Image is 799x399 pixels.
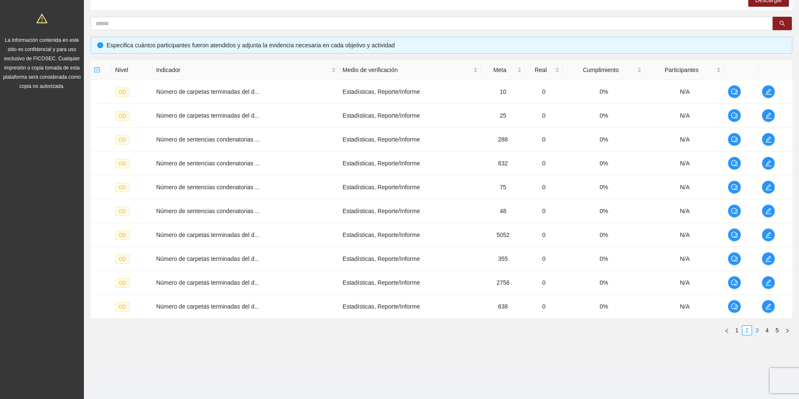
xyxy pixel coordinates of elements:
[156,65,329,75] span: Indicador
[481,152,525,175] td: 632
[728,180,741,194] button: comment
[481,60,525,80] th: Meta
[728,157,741,170] button: comment
[525,80,563,104] td: 0
[115,111,130,121] span: OD
[563,60,645,80] th: Cumplimiento
[115,255,130,264] span: OD
[156,112,259,119] span: Número de carpetas terminadas del d...
[156,232,259,238] span: Número de carpetas terminadas del d...
[732,326,742,335] a: 1
[782,325,792,335] button: right
[762,325,772,335] li: 4
[724,328,729,333] span: left
[779,21,785,27] span: search
[742,326,752,335] a: 2
[525,271,563,295] td: 0
[563,104,645,128] td: 0%
[645,128,724,152] td: N/A
[156,279,259,286] span: Número de carpetas terminadas del d...
[339,128,481,152] td: Estadísticas, Reporte/Informe
[563,247,645,271] td: 0%
[742,325,752,335] li: 2
[752,325,762,335] li: 3
[563,271,645,295] td: 0%
[722,325,732,335] li: Previous Page
[525,60,563,80] th: Real
[763,326,772,335] a: 4
[645,60,724,80] th: Participantes
[762,279,775,286] span: edit
[115,88,130,97] span: OD
[115,231,130,240] span: OD
[339,175,481,199] td: Estadísticas, Reporte/Informe
[339,60,481,80] th: Medio de verificación
[773,326,782,335] a: 5
[115,278,130,288] span: OD
[645,247,724,271] td: N/A
[645,223,724,247] td: N/A
[481,80,525,104] td: 10
[115,159,130,168] span: OD
[762,300,775,313] button: edit
[563,223,645,247] td: 0%
[343,65,471,75] span: Medio de verificación
[339,199,481,223] td: Estadísticas, Reporte/Informe
[528,65,553,75] span: Real
[339,104,481,128] td: Estadísticas, Reporte/Informe
[525,152,563,175] td: 0
[762,232,775,238] span: edit
[728,204,741,218] button: comment
[762,160,775,167] span: edit
[563,128,645,152] td: 0%
[481,199,525,223] td: 48
[563,199,645,223] td: 0%
[3,37,81,89] span: La información contenida en este sitio es confidencial y para uso exclusivo de FICOSEC. Cualquier...
[645,175,724,199] td: N/A
[115,207,130,216] span: OD
[563,295,645,319] td: 0%
[563,175,645,199] td: 0%
[339,295,481,319] td: Estadísticas, Reporte/Informe
[481,223,525,247] td: 5052
[762,303,775,310] span: edit
[115,183,130,192] span: OD
[732,325,742,335] li: 1
[645,80,724,104] td: N/A
[115,302,130,311] span: OD
[156,88,259,95] span: Número de carpetas terminadas del d...
[112,60,153,80] th: Nivel
[156,255,259,262] span: Número de carpetas terminadas del d...
[153,60,339,80] th: Indicador
[339,271,481,295] td: Estadísticas, Reporte/Informe
[762,157,775,170] button: edit
[722,325,732,335] button: left
[481,175,525,199] td: 75
[156,208,260,214] span: Número de sentencias condenatorias ...
[782,325,792,335] li: Next Page
[156,136,260,143] span: Número de sentencias condenatorias ...
[156,184,260,190] span: Número de sentencias condenatorias ...
[525,247,563,271] td: 0
[773,17,792,30] button: search
[525,128,563,152] td: 0
[645,271,724,295] td: N/A
[728,276,741,289] button: comment
[481,247,525,271] td: 355
[728,109,741,122] button: comment
[762,276,775,289] button: edit
[728,300,741,313] button: comment
[762,208,775,214] span: edit
[97,42,103,48] span: info-circle
[156,303,259,310] span: Número de carpetas terminadas del d...
[762,204,775,218] button: edit
[94,67,100,73] span: check-square
[772,325,782,335] li: 5
[525,295,563,319] td: 0
[525,175,563,199] td: 0
[563,80,645,104] td: 0%
[107,41,786,50] div: Especifica cuántos participantes fueron atendidos y adjunta la evidencia necesaria en cada objeti...
[785,328,790,333] span: right
[762,112,775,119] span: edit
[156,160,260,167] span: Número de sentencias condenatorias ...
